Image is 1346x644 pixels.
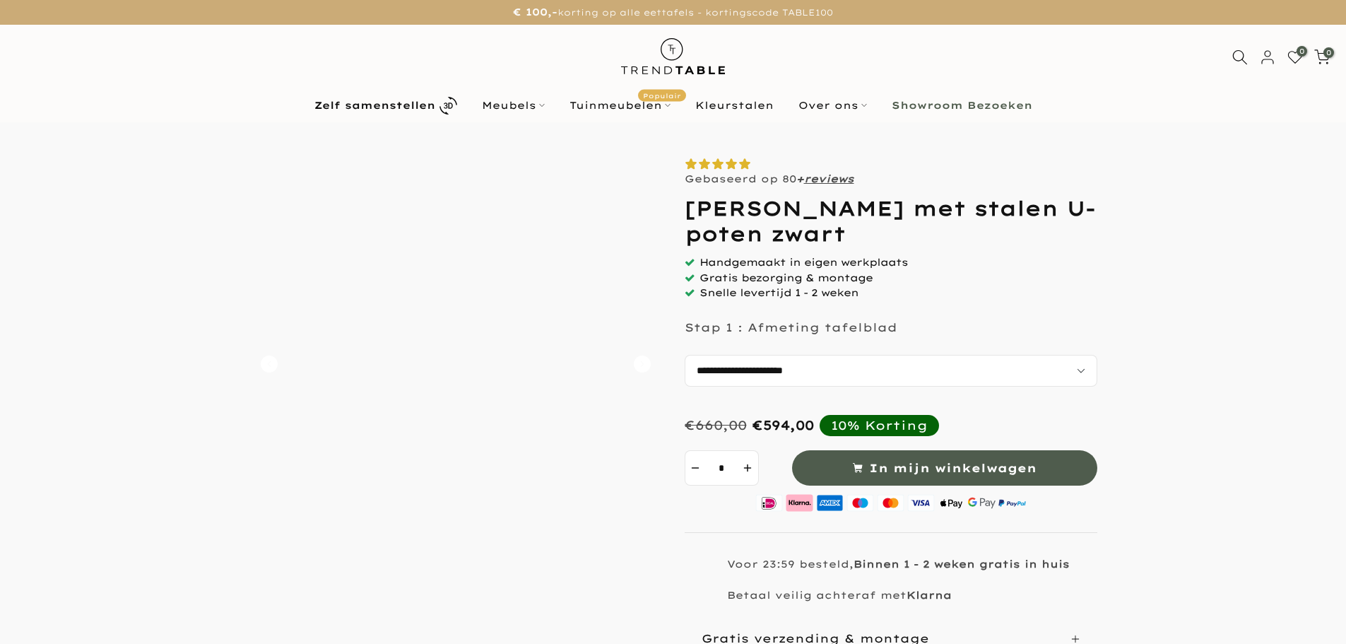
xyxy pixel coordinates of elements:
button: increment [738,450,759,486]
a: Kleurstalen [683,97,786,114]
strong: + [796,172,804,185]
button: In mijn winkelwagen [792,450,1097,486]
strong: Klarna [907,589,952,602]
a: 0 [1314,49,1330,65]
input: Quantity [706,450,738,486]
p: korting op alle eettafels - kortingscode TABLE100 [18,4,1328,21]
a: 0 [1287,49,1303,65]
button: decrement [685,450,706,486]
button: Carousel Back Arrow [261,356,278,373]
strong: € 100,- [513,6,557,18]
div: €594,00 [752,417,814,433]
strong: Binnen 1 - 2 weken gratis in huis [854,558,1070,570]
select: autocomplete="off" [685,355,1097,387]
h1: [PERSON_NAME] met stalen U-poten zwart [685,196,1097,247]
b: Showroom Bezoeken [892,100,1032,110]
span: 0 [1323,47,1334,58]
p: Voor 23:59 besteld, [727,558,1070,570]
span: Gratis bezorging & montage [699,271,873,284]
a: TuinmeubelenPopulair [557,97,683,114]
img: trend-table [611,25,735,88]
span: Snelle levertijd 1 - 2 weken [699,286,858,299]
b: Zelf samenstellen [314,100,435,110]
div: €660,00 [685,417,747,433]
div: 10% Korting [831,418,928,433]
span: In mijn winkelwagen [869,458,1037,479]
p: Betaal veilig achteraf met [727,589,952,602]
a: Zelf samenstellen [302,93,469,118]
a: reviews [804,172,854,185]
a: Meubels [469,97,557,114]
a: Showroom Bezoeken [879,97,1044,114]
span: Populair [638,90,686,102]
a: Over ons [786,97,879,114]
p: Gebaseerd op 80 [685,172,854,185]
span: Handgemaakt in eigen werkplaats [699,256,908,269]
img: Douglas bartafel met stalen U-poten zwart [249,158,662,570]
span: 0 [1297,46,1307,57]
p: Stap 1 : Afmeting tafelblad [685,320,897,334]
button: Carousel Next Arrow [634,356,651,373]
